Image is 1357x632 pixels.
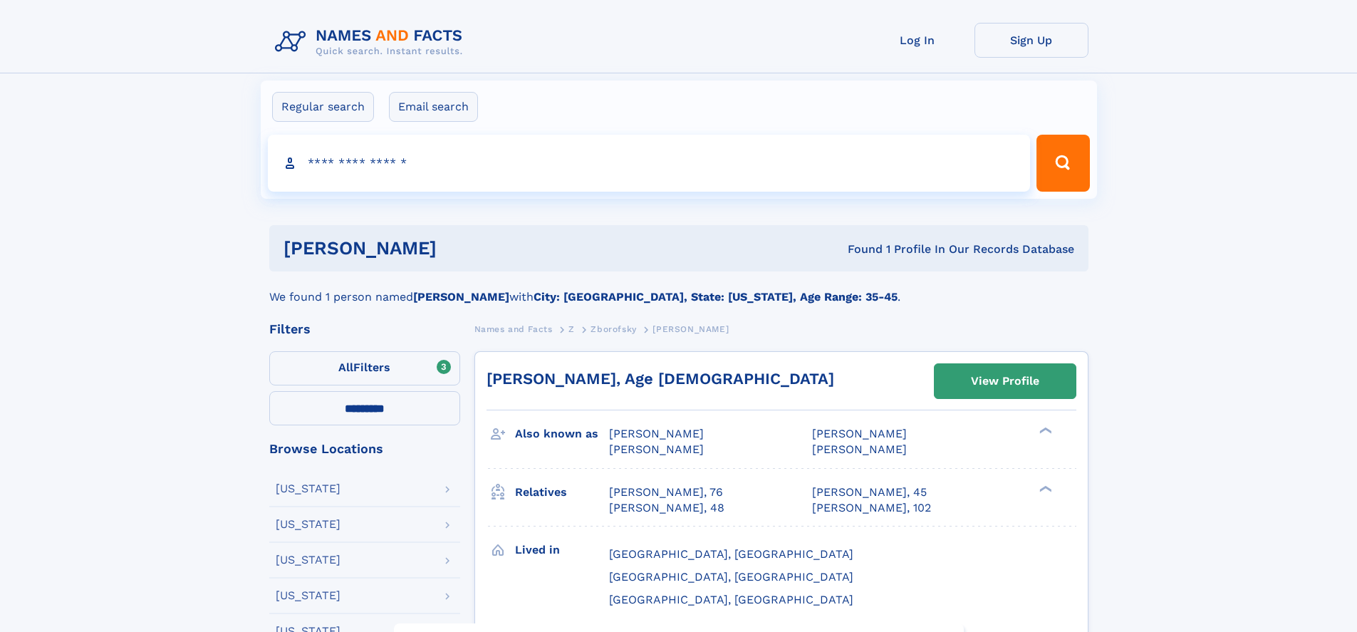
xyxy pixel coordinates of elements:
[609,442,704,456] span: [PERSON_NAME]
[515,538,609,562] h3: Lived in
[609,570,853,584] span: [GEOGRAPHIC_DATA], [GEOGRAPHIC_DATA]
[609,427,704,440] span: [PERSON_NAME]
[861,23,974,58] a: Log In
[1036,484,1053,493] div: ❯
[413,290,509,304] b: [PERSON_NAME]
[487,370,834,388] a: [PERSON_NAME], Age [DEMOGRAPHIC_DATA]
[515,422,609,446] h3: Also known as
[534,290,898,304] b: City: [GEOGRAPHIC_DATA], State: [US_STATE], Age Range: 35-45
[609,500,724,516] a: [PERSON_NAME], 48
[272,92,374,122] label: Regular search
[284,239,643,257] h1: [PERSON_NAME]
[515,480,609,504] h3: Relatives
[568,320,575,338] a: Z
[276,590,340,601] div: [US_STATE]
[812,442,907,456] span: [PERSON_NAME]
[591,324,636,334] span: Zborofsky
[812,485,927,500] a: [PERSON_NAME], 45
[1036,135,1089,192] button: Search Button
[474,320,553,338] a: Names and Facts
[269,442,460,455] div: Browse Locations
[269,323,460,336] div: Filters
[269,351,460,385] label: Filters
[269,23,474,61] img: Logo Names and Facts
[609,485,723,500] a: [PERSON_NAME], 76
[974,23,1088,58] a: Sign Up
[935,364,1076,398] a: View Profile
[276,554,340,566] div: [US_STATE]
[568,324,575,334] span: Z
[1036,426,1053,435] div: ❯
[642,242,1074,257] div: Found 1 Profile In Our Records Database
[269,271,1088,306] div: We found 1 person named with .
[812,427,907,440] span: [PERSON_NAME]
[338,361,353,374] span: All
[609,547,853,561] span: [GEOGRAPHIC_DATA], [GEOGRAPHIC_DATA]
[276,519,340,530] div: [US_STATE]
[268,135,1031,192] input: search input
[389,92,478,122] label: Email search
[609,593,853,606] span: [GEOGRAPHIC_DATA], [GEOGRAPHIC_DATA]
[652,324,729,334] span: [PERSON_NAME]
[591,320,636,338] a: Zborofsky
[971,365,1039,398] div: View Profile
[812,500,931,516] a: [PERSON_NAME], 102
[276,483,340,494] div: [US_STATE]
